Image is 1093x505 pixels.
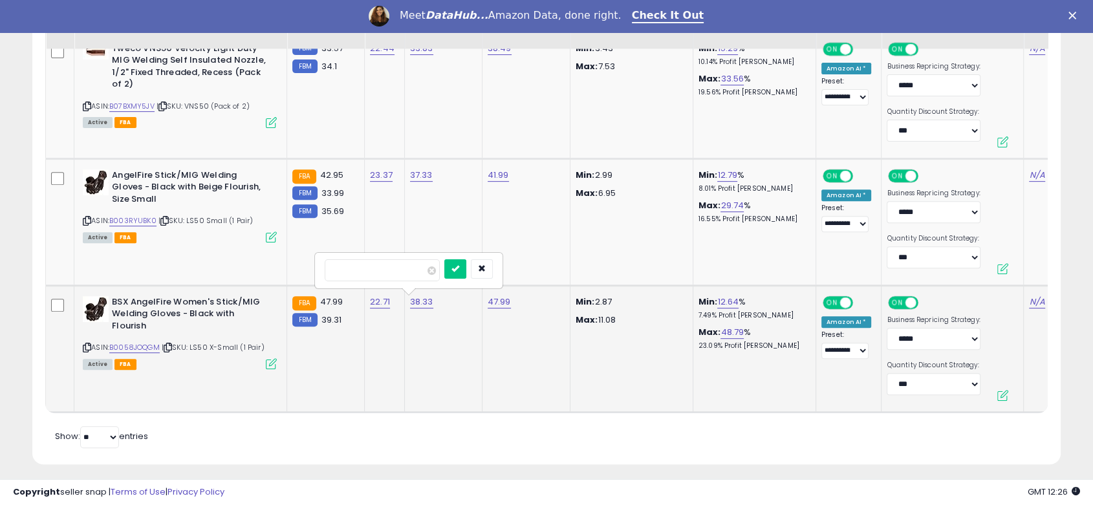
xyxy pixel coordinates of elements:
[157,101,250,111] span: | SKU: VNS50 (Pack of 2)
[698,88,806,97] p: 19.56% Profit [PERSON_NAME]
[111,486,166,498] a: Terms of Use
[576,296,683,308] p: 2.87
[321,314,341,326] span: 39.31
[112,169,269,209] b: AngelFire Stick/MIG Welding Gloves - Black with Beige Flourish, Size Small
[292,313,318,327] small: FBM
[488,295,511,308] a: 47.99
[114,117,136,128] span: FBA
[698,215,806,224] p: 16.55% Profit [PERSON_NAME]
[292,186,318,200] small: FBM
[851,43,872,54] span: OFF
[158,215,253,226] span: | SKU: LS50 Small (1 Pair)
[698,72,721,85] b: Max:
[370,295,390,308] a: 22.71
[890,170,906,181] span: ON
[369,6,389,27] img: Profile image for Georgie
[1029,169,1044,182] a: N/A
[576,187,598,199] strong: Max:
[824,43,840,54] span: ON
[55,430,148,442] span: Show: entries
[821,63,872,74] div: Amazon AI *
[292,204,318,218] small: FBM
[109,101,155,112] a: B07BXMY5JV
[83,43,277,127] div: ASIN:
[720,199,744,212] a: 29.74
[720,72,744,85] a: 33.56
[114,359,136,370] span: FBA
[426,9,488,21] i: DataHub...
[292,296,316,310] small: FBA
[576,188,683,199] p: 6.95
[851,170,872,181] span: OFF
[1028,486,1080,498] span: 2025-08-18 12:26 GMT
[319,295,343,308] span: 47.99
[488,169,509,182] a: 41.99
[83,43,109,59] img: 318dAYvNFdL._SL40_.jpg
[887,316,980,325] label: Business Repricing Strategy:
[83,169,109,195] img: 51w0mGr2TNL._SL40_.jpg
[400,9,622,22] div: Meet Amazon Data, done right.
[321,42,343,54] span: 33.57
[83,296,109,322] img: 51w0mGr2TNL._SL40_.jpg
[698,326,721,338] b: Max:
[887,234,980,243] label: Quantity Discount Strategy:
[83,232,113,243] span: All listings currently available for purchase on Amazon
[112,296,269,336] b: BSX AngelFire Women's Stick/MIG Welding Gloves - Black with Flourish
[698,58,806,67] p: 10.14% Profit [PERSON_NAME]
[824,170,840,181] span: ON
[890,43,906,54] span: ON
[321,205,344,217] span: 35.69
[1068,12,1081,19] div: Close
[576,169,595,181] strong: Min:
[821,189,872,201] div: Amazon AI *
[576,42,595,54] strong: Min:
[109,342,160,353] a: B0058JOQGM
[698,341,806,350] p: 23.09% Profit [PERSON_NAME]
[576,60,598,72] strong: Max:
[319,169,343,181] span: 42.95
[83,117,113,128] span: All listings currently available for purchase on Amazon
[321,60,337,72] span: 34.1
[698,199,721,211] b: Max:
[821,316,872,328] div: Amazon AI *
[698,169,718,181] b: Min:
[162,342,265,352] span: | SKU: LS50 X-Small (1 Pair)
[698,311,806,320] p: 7.49% Profit [PERSON_NAME]
[916,297,937,308] span: OFF
[83,296,277,368] div: ASIN:
[13,486,60,498] strong: Copyright
[717,295,739,308] a: 12.64
[632,9,704,23] a: Check It Out
[916,43,937,54] span: OFF
[698,296,806,320] div: %
[1029,295,1044,308] a: N/A
[83,359,113,370] span: All listings currently available for purchase on Amazon
[887,107,980,116] label: Quantity Discount Strategy:
[821,77,872,106] div: Preset:
[698,42,718,54] b: Min:
[887,189,980,198] label: Business Repricing Strategy:
[83,169,277,241] div: ASIN:
[698,184,806,193] p: 8.01% Profit [PERSON_NAME]
[114,232,136,243] span: FBA
[698,169,806,193] div: %
[576,314,598,326] strong: Max:
[321,187,344,199] span: 33.99
[112,43,269,94] b: Tweco VNS50 Velocity Light Duty MIG Welding Self Insulated Nozzle, 1/2" Fixed Threaded, Recess (P...
[890,297,906,308] span: ON
[698,327,806,350] div: %
[410,169,433,182] a: 37.33
[109,215,157,226] a: B003RYUBK0
[821,204,872,233] div: Preset:
[576,295,595,308] strong: Min:
[851,297,872,308] span: OFF
[887,62,980,71] label: Business Repricing Strategy:
[13,486,224,499] div: seller snap | |
[576,314,683,326] p: 11.08
[698,295,718,308] b: Min:
[168,486,224,498] a: Privacy Policy
[916,170,937,181] span: OFF
[292,169,316,184] small: FBA
[576,169,683,181] p: 2.99
[887,361,980,370] label: Quantity Discount Strategy:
